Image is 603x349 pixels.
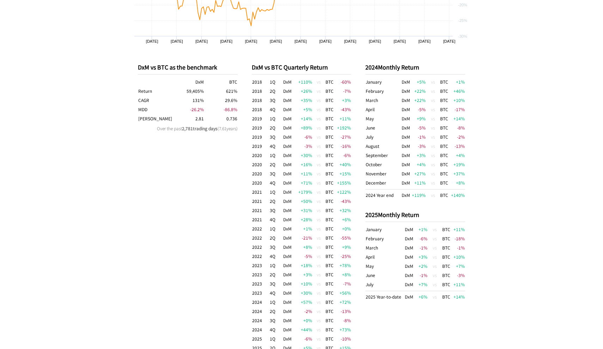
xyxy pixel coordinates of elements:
td: -43 % [334,105,352,114]
td: -18 % [451,234,465,243]
td: DxM [400,77,412,86]
td: May [365,261,404,271]
p: 2024 Monthly Return [365,63,465,71]
td: vs [312,197,325,206]
td: BTC [325,197,334,206]
td: +18 % [292,261,312,270]
text: [DATE] [146,39,158,43]
td: DxM [400,105,412,114]
td: BTC [440,96,451,105]
td: 2023 [252,261,269,270]
td: +89 % [292,123,312,132]
td: BTC [440,132,451,142]
td: -5 % [412,123,426,132]
td: January [365,225,404,234]
td: BTC [442,225,451,234]
td: 131 % [171,96,204,105]
td: vs [426,160,440,169]
td: October [365,160,400,169]
td: 2020 [252,151,269,160]
td: DxM [283,233,292,242]
td: +22 % [412,96,426,105]
td: April [365,105,400,114]
td: December [365,178,400,189]
td: -1 % [412,132,426,142]
td: vs [428,252,442,261]
td: 1Q [269,114,283,123]
td: BTC [325,86,334,96]
td: -5 % [412,105,426,114]
th: Compound Annual Growth Rate [138,96,171,105]
td: DxM [404,234,414,243]
td: 4Q [269,105,283,114]
td: vs [312,151,325,160]
td: BTC [325,252,334,261]
td: vs [428,234,442,243]
td: BTC [325,105,334,114]
td: +46 % [451,86,465,96]
td: DxM [283,197,292,206]
td: BTC [325,151,334,160]
td: +28 % [292,215,312,224]
th: BTC [204,77,237,86]
text: [DATE] [344,39,357,43]
td: +32 % [334,206,352,215]
td: -27 % [334,132,352,142]
td: July [365,132,400,142]
td: DxM [283,261,292,270]
td: -55 % [334,233,352,242]
text: [DATE] [443,39,456,43]
td: +30 % [292,151,312,160]
td: DxM [283,86,292,96]
td: vs [426,77,440,86]
td: 2021 [252,206,269,215]
td: 1Q [269,77,283,86]
td: August [365,142,400,151]
td: 2022 [252,224,269,233]
td: +119 % [412,189,426,200]
td: 2021 [252,197,269,206]
td: 2019 [252,132,269,142]
td: 2019 [252,114,269,123]
td: +7 % [451,261,465,271]
td: +14 % [292,114,312,123]
td: vs [426,189,440,200]
span: Sharpe Ratio [138,115,172,121]
td: +179 % [292,187,312,197]
td: +78 % [334,261,352,270]
td: 2022 [252,242,269,252]
td: +15 % [334,169,352,178]
td: -6 % [414,234,428,243]
text: -30% [458,34,467,38]
td: vs [312,123,325,132]
td: vs [426,169,440,178]
td: -3 % [292,142,312,151]
td: +155 % [334,178,352,187]
td: +4 % [412,160,426,169]
td: 29.6 % [204,96,237,105]
td: April [365,252,404,261]
td: +26 % [292,86,312,96]
td: 3Q [269,169,283,178]
td: DxM [400,96,412,105]
text: -20% [458,3,467,7]
td: +71 % [292,178,312,187]
td: 2023 [252,270,269,279]
td: DxM [283,160,292,169]
td: +8 % [451,178,465,189]
td: DxM [283,151,292,160]
td: 2018 [252,77,269,86]
td: +3 % [414,252,428,261]
td: 2.81 [171,114,204,123]
td: BTC [325,123,334,132]
td: 2020 [252,160,269,169]
td: DxM [283,132,292,142]
td: +10 % [451,252,465,261]
text: [DATE] [220,39,233,43]
td: 2022 [252,233,269,242]
td: 2024 Year end [365,189,400,200]
td: -7 % [334,86,352,96]
td: BTC [442,261,451,271]
td: 2020 [252,169,269,178]
p: Over the past ( 7.61 years) [138,125,238,131]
